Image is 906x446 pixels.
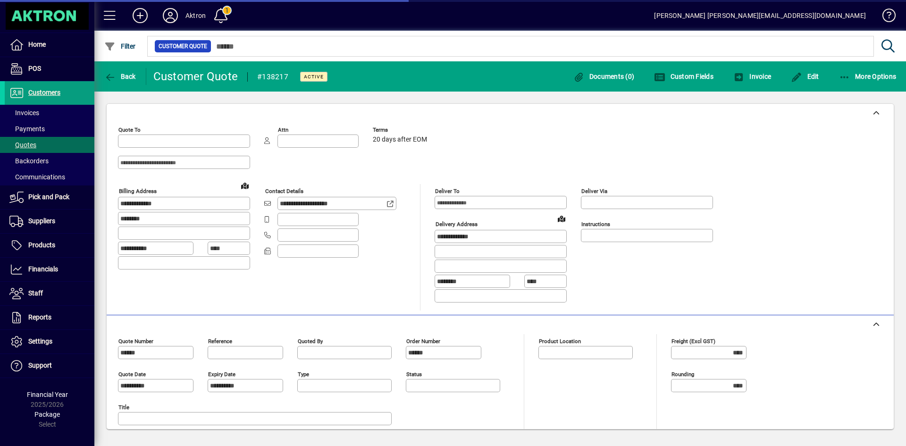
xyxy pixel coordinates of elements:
a: Home [5,33,94,57]
a: Reports [5,306,94,329]
mat-label: Quoted by [298,337,323,344]
mat-label: Product location [539,337,581,344]
span: Edit [791,73,819,80]
span: Settings [28,337,52,345]
span: Payments [9,125,45,133]
mat-label: Rounding [671,370,694,377]
button: Edit [789,68,822,85]
button: Invoice [731,68,773,85]
a: POS [5,57,94,81]
a: View on map [237,178,252,193]
a: Suppliers [5,210,94,233]
span: Active [304,74,324,80]
span: Terms [373,127,429,133]
div: #138217 [257,69,288,84]
a: Quotes [5,137,94,153]
span: Customers [28,89,60,96]
mat-label: Title [118,404,129,410]
a: Payments [5,121,94,137]
app-page-header-button: Back [94,68,146,85]
span: Suppliers [28,217,55,225]
span: Staff [28,289,43,297]
mat-label: Order number [406,337,440,344]
span: More Options [839,73,897,80]
button: Documents (0) [570,68,637,85]
button: Add [125,7,155,24]
mat-label: Deliver via [581,188,607,194]
mat-label: Reference [208,337,232,344]
a: Communications [5,169,94,185]
div: [PERSON_NAME] [PERSON_NAME][EMAIL_ADDRESS][DOMAIN_NAME] [654,8,866,23]
a: Staff [5,282,94,305]
mat-label: Type [298,370,309,377]
mat-label: Deliver To [435,188,460,194]
span: Financial Year [27,391,68,398]
mat-label: Expiry date [208,370,235,377]
span: POS [28,65,41,72]
span: Support [28,362,52,369]
span: Communications [9,173,65,181]
span: Custom Fields [654,73,713,80]
a: Support [5,354,94,378]
span: Financials [28,265,58,273]
a: Financials [5,258,94,281]
button: Custom Fields [652,68,716,85]
button: Filter [102,38,138,55]
span: Documents (0) [573,73,634,80]
div: Aktron [185,8,206,23]
span: Backorders [9,157,49,165]
mat-label: Freight (excl GST) [671,337,715,344]
span: Home [28,41,46,48]
button: More Options [837,68,899,85]
span: Products [28,241,55,249]
mat-label: Attn [278,126,288,133]
span: Customer Quote [159,42,207,51]
mat-label: Quote To [118,126,141,133]
mat-label: Quote date [118,370,146,377]
span: Quotes [9,141,36,149]
a: Products [5,234,94,257]
span: Package [34,411,60,418]
div: Customer Quote [153,69,238,84]
a: Backorders [5,153,94,169]
span: Pick and Pack [28,193,69,201]
span: Filter [104,42,136,50]
a: Pick and Pack [5,185,94,209]
span: 20 days after EOM [373,136,427,143]
span: Back [104,73,136,80]
a: Knowledge Base [875,2,894,33]
span: Reports [28,313,51,321]
button: Profile [155,7,185,24]
a: View on map [554,211,569,226]
button: Back [102,68,138,85]
a: Invoices [5,105,94,121]
mat-label: Quote number [118,337,153,344]
mat-label: Instructions [581,221,610,227]
span: Invoices [9,109,39,117]
span: Invoice [733,73,771,80]
mat-label: Status [406,370,422,377]
a: Settings [5,330,94,353]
